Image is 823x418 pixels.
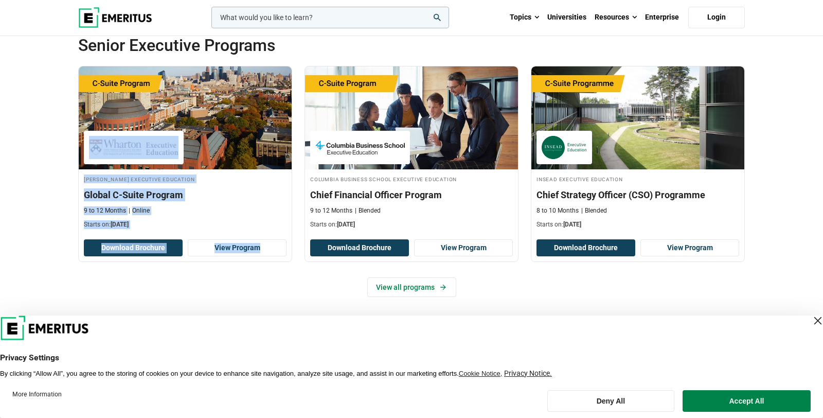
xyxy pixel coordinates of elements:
img: Wharton Executive Education [89,136,178,159]
h2: Senior Executive Programs [78,35,678,56]
a: Leadership Course by INSEAD Executive Education - October 14, 2025 INSEAD Executive Education INS... [531,66,744,234]
button: Download Brochure [310,239,409,257]
span: [DATE] [563,221,581,228]
p: Online [129,206,150,215]
a: View Program [188,239,287,257]
a: View Program [640,239,739,257]
img: Global C-Suite Program | Online Leadership Course [79,66,292,169]
h3: Global C-Suite Program [84,188,287,201]
p: Blended [581,206,607,215]
h4: INSEAD Executive Education [536,175,739,183]
button: Download Brochure [536,239,635,257]
a: Leadership Course by Wharton Executive Education - September 24, 2025 Wharton Executive Education... [79,66,292,234]
img: Chief Strategy Officer (CSO) Programme | Online Leadership Course [531,66,744,169]
h4: Columbia Business School Executive Education [310,175,513,183]
a: Finance Course by Columbia Business School Executive Education - September 29, 2025 Columbia Busi... [305,66,518,234]
a: Login [688,7,745,28]
p: Starts on: [310,220,513,229]
button: Download Brochure [84,239,183,257]
h3: Chief Financial Officer Program [310,188,513,201]
span: [DATE] [111,221,129,228]
a: View Program [414,239,513,257]
input: woocommerce-product-search-field-0 [211,7,449,28]
span: [DATE] [337,221,355,228]
p: Blended [355,206,381,215]
p: 8 to 10 Months [536,206,579,215]
a: View all programs [367,277,456,297]
p: 9 to 12 Months [84,206,126,215]
img: INSEAD Executive Education [542,136,587,159]
h3: Chief Strategy Officer (CSO) Programme [536,188,739,201]
h4: [PERSON_NAME] Executive Education [84,175,287,183]
p: 9 to 12 Months [310,206,352,215]
p: Starts on: [536,220,739,229]
img: Columbia Business School Executive Education [315,136,405,159]
p: Starts on: [84,220,287,229]
img: Chief Financial Officer Program | Online Finance Course [305,66,518,169]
